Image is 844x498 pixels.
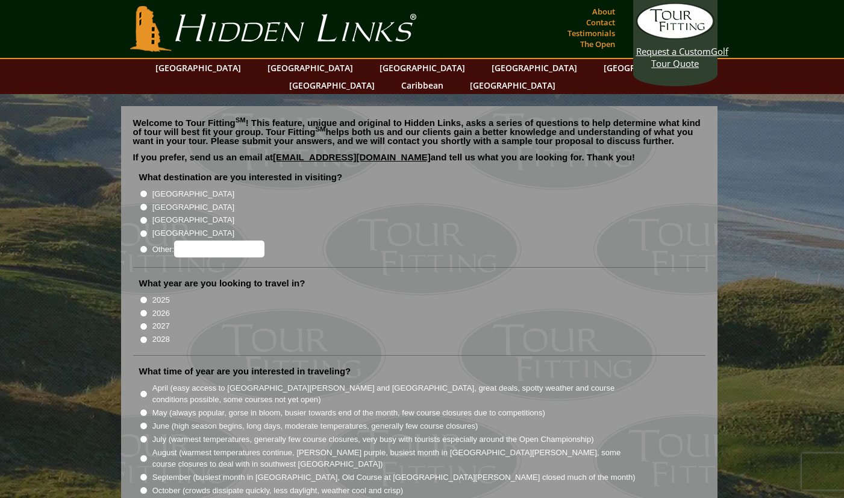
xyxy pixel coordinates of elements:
[152,320,170,332] label: 2027
[152,307,170,320] label: 2026
[149,59,247,77] a: [GEOGRAPHIC_DATA]
[589,3,618,20] a: About
[152,485,404,497] label: October (crowds dissipate quickly, less daylight, weather cool and crisp)
[152,471,636,484] label: September (busiest month in [GEOGRAPHIC_DATA], Old Course at [GEOGRAPHIC_DATA][PERSON_NAME] close...
[152,333,170,345] label: 2028
[273,152,431,162] a: [EMAIL_ADDRESS][DOMAIN_NAME]
[152,407,545,419] label: May (always popular, gorse in bloom, busier towards end of the month, few course closures due to ...
[152,241,264,257] label: Other:
[636,3,714,69] a: Request a CustomGolf Tour Quote
[583,14,618,31] a: Contact
[598,59,695,77] a: [GEOGRAPHIC_DATA]
[464,77,561,94] a: [GEOGRAPHIC_DATA]
[133,118,705,145] p: Welcome to Tour Fitting ! This feature, unique and original to Hidden Links, asks a series of que...
[152,294,170,306] label: 2025
[261,59,359,77] a: [GEOGRAPHIC_DATA]
[152,420,478,432] label: June (high season begins, long days, moderate temperatures, generally few course closures)
[133,153,705,171] p: If you prefer, send us an email at and tell us what you are looking for. Thank you!
[577,36,618,52] a: The Open
[139,171,343,183] label: What destination are you interested in visiting?
[152,188,234,200] label: [GEOGRAPHIC_DATA]
[152,433,594,446] label: July (warmest temperatures, generally few course closures, very busy with tourists especially aro...
[316,125,326,133] sup: SM
[152,214,234,226] label: [GEOGRAPHIC_DATA]
[395,77,449,94] a: Caribbean
[152,227,234,239] label: [GEOGRAPHIC_DATA]
[564,25,618,42] a: Testimonials
[152,201,234,213] label: [GEOGRAPHIC_DATA]
[636,45,711,57] span: Request a Custom
[283,77,381,94] a: [GEOGRAPHIC_DATA]
[152,447,637,470] label: August (warmest temperatures continue, [PERSON_NAME] purple, busiest month in [GEOGRAPHIC_DATA][P...
[174,241,264,257] input: Other:
[486,59,583,77] a: [GEOGRAPHIC_DATA]
[152,382,637,406] label: April (easy access to [GEOGRAPHIC_DATA][PERSON_NAME] and [GEOGRAPHIC_DATA], great deals, spotty w...
[236,116,246,124] sup: SM
[374,59,471,77] a: [GEOGRAPHIC_DATA]
[139,365,351,377] label: What time of year are you interested in traveling?
[139,277,305,289] label: What year are you looking to travel in?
